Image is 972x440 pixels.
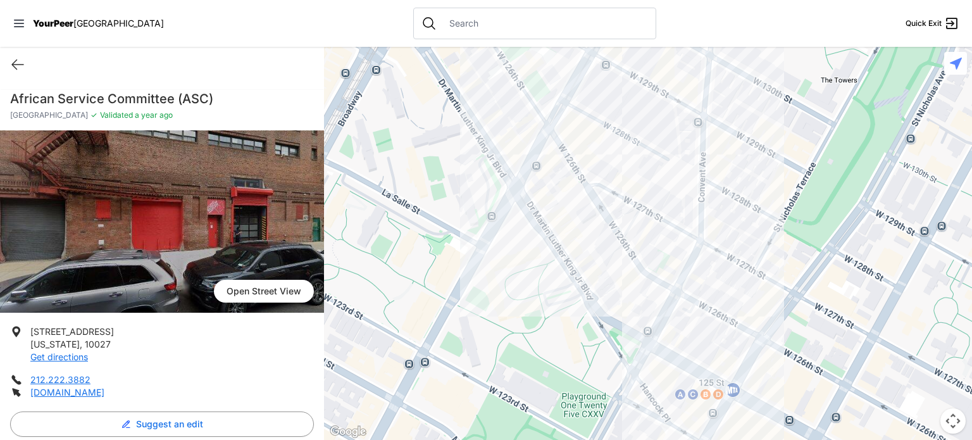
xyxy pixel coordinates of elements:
input: Search [442,17,648,30]
a: [DOMAIN_NAME] [30,387,104,398]
span: ✓ [90,110,97,120]
span: [STREET_ADDRESS] [30,326,114,337]
img: Google [327,424,369,440]
a: Quick Exit [906,16,959,31]
a: YourPeer[GEOGRAPHIC_DATA] [33,20,164,27]
span: Suggest an edit [136,418,203,431]
span: [GEOGRAPHIC_DATA] [10,110,88,120]
a: Get directions [30,351,88,362]
span: Quick Exit [906,18,942,28]
a: 212.222.3882 [30,374,90,385]
span: Validated [100,110,133,120]
span: YourPeer [33,18,73,28]
button: Suggest an edit [10,412,314,437]
span: [GEOGRAPHIC_DATA] [73,18,164,28]
a: Open this area in Google Maps (opens a new window) [327,424,369,440]
span: , [80,339,82,349]
span: 10027 [85,339,111,349]
span: Open Street View [214,280,314,303]
span: [US_STATE] [30,339,80,349]
span: a year ago [133,110,173,120]
button: Map camera controls [940,408,966,434]
h1: African Service Committee (ASC) [10,90,314,108]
